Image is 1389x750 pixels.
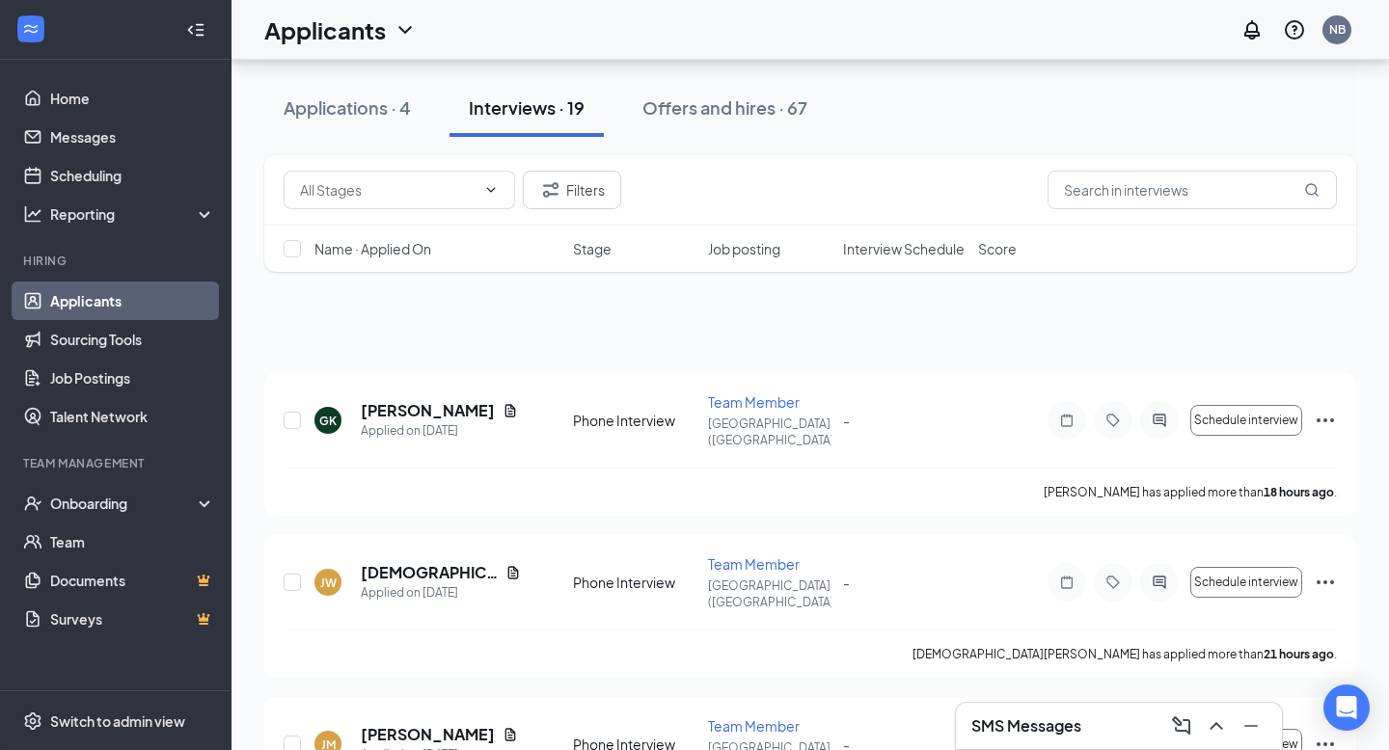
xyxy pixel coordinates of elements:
h5: [DEMOGRAPHIC_DATA][PERSON_NAME] [361,562,498,583]
svg: Filter [539,178,562,201]
span: Stage [573,239,612,258]
span: Team Member [708,393,800,411]
div: Reporting [50,204,216,224]
div: GK [319,413,337,429]
button: Schedule interview [1190,567,1302,598]
span: Team Member [708,555,800,573]
svg: Analysis [23,204,42,224]
svg: ChevronDown [483,182,499,198]
h5: [PERSON_NAME] [361,400,495,421]
p: [GEOGRAPHIC_DATA] ([GEOGRAPHIC_DATA]) [708,577,831,610]
span: Schedule interview [1194,414,1298,427]
svg: Ellipses [1314,571,1337,594]
svg: Collapse [186,20,205,40]
a: SurveysCrown [50,600,215,638]
span: Interview Schedule [843,239,965,258]
svg: ComposeMessage [1170,714,1193,737]
a: Messages [50,118,215,156]
svg: Note [1055,575,1078,590]
svg: ChevronUp [1205,714,1228,737]
span: Name · Applied On [314,239,431,258]
div: Switch to admin view [50,711,185,731]
div: NB [1329,21,1346,38]
a: Applicants [50,281,215,320]
div: JW [320,575,337,591]
svg: Minimize [1239,714,1263,737]
svg: MagnifyingGlass [1304,182,1320,198]
svg: ActiveChat [1148,413,1171,428]
span: Score [978,239,1017,258]
p: [PERSON_NAME] has applied more than . [1044,484,1337,500]
a: Talent Network [50,397,215,436]
div: Offers and hires · 67 [642,95,807,120]
a: Job Postings [50,359,215,397]
svg: QuestionInfo [1283,18,1306,41]
div: Phone Interview [573,573,696,592]
svg: Document [503,727,518,742]
button: ComposeMessage [1166,710,1197,741]
svg: Settings [23,711,42,731]
button: ChevronUp [1201,710,1232,741]
a: DocumentsCrown [50,561,215,600]
div: Open Intercom Messenger [1323,684,1370,731]
a: Scheduling [50,156,215,195]
svg: ActiveChat [1148,575,1171,590]
div: Phone Interview [573,411,696,430]
div: Team Management [23,455,211,471]
span: - [843,574,850,591]
h5: [PERSON_NAME] [361,724,495,745]
div: Interviews · 19 [469,95,585,120]
input: All Stages [300,179,476,201]
svg: Ellipses [1314,409,1337,432]
svg: Notifications [1240,18,1264,41]
span: Job posting [708,239,780,258]
div: Hiring [23,253,211,269]
div: Applied on [DATE] [361,583,521,603]
div: Applied on [DATE] [361,421,518,441]
svg: Tag [1102,413,1125,428]
a: Home [50,79,215,118]
p: [GEOGRAPHIC_DATA] ([GEOGRAPHIC_DATA]) [708,415,831,448]
svg: ChevronDown [394,18,417,41]
input: Search in interviews [1048,171,1337,209]
button: Schedule interview [1190,405,1302,436]
svg: UserCheck [23,494,42,513]
a: Team [50,522,215,561]
svg: WorkstreamLogo [21,19,41,39]
svg: Tag [1102,575,1125,590]
span: Schedule interview [1194,576,1298,589]
span: - [843,412,850,429]
svg: Document [503,403,518,418]
button: Filter Filters [523,171,621,209]
b: 21 hours ago [1264,647,1334,661]
svg: Note [1055,413,1078,428]
p: [DEMOGRAPHIC_DATA][PERSON_NAME] has applied more than . [912,646,1337,662]
a: Sourcing Tools [50,320,215,359]
button: Minimize [1236,710,1266,741]
svg: Document [505,565,521,580]
h1: Applicants [264,13,386,46]
span: Team Member [708,717,800,735]
div: Applications · 4 [284,95,411,120]
b: 18 hours ago [1264,485,1334,499]
h3: SMS Messages [971,715,1081,737]
div: Onboarding [50,494,199,513]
